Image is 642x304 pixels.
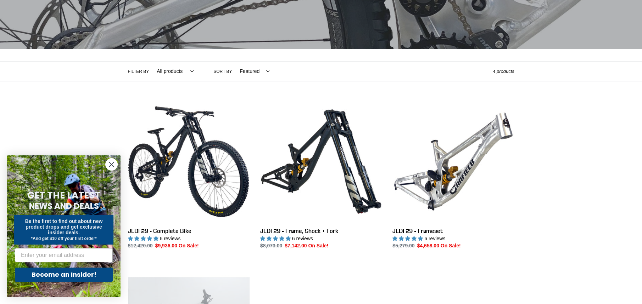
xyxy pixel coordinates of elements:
[25,218,103,235] span: Be the first to find out about new product drops and get exclusive insider deals.
[493,69,514,74] span: 4 products
[105,158,118,171] button: Close dialog
[213,68,232,75] label: Sort by
[27,189,100,202] span: GET THE LATEST
[128,68,149,75] label: Filter by
[15,248,113,262] input: Enter your email address
[31,236,96,241] span: *And get $10 off your first order*
[29,200,99,212] span: NEWS AND DEALS
[15,268,113,282] button: Become an Insider!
